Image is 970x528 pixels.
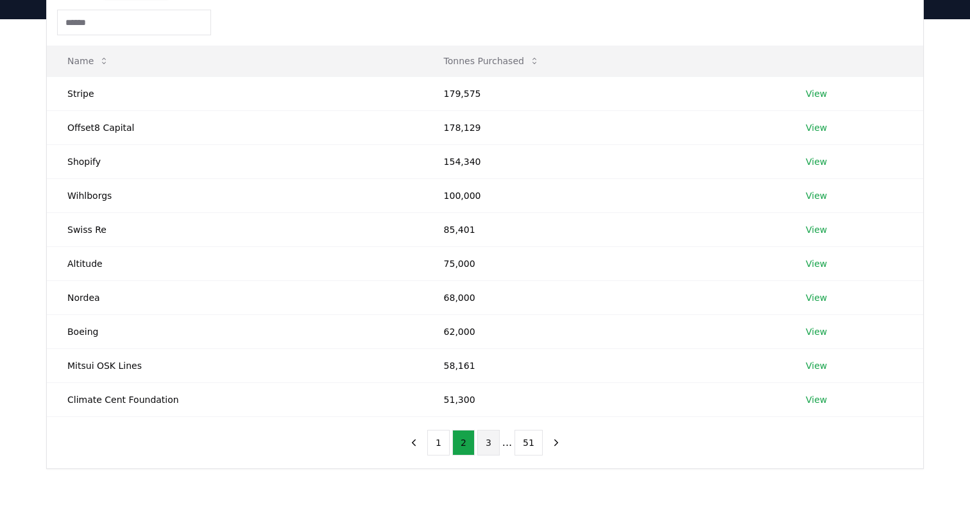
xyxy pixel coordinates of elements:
[806,121,827,134] a: View
[423,382,785,416] td: 51,300
[47,76,423,110] td: Stripe
[423,212,785,246] td: 85,401
[806,257,827,270] a: View
[806,359,827,372] a: View
[806,325,827,338] a: View
[806,189,827,202] a: View
[57,48,119,74] button: Name
[423,144,785,178] td: 154,340
[806,87,827,100] a: View
[423,110,785,144] td: 178,129
[545,430,567,456] button: next page
[806,223,827,236] a: View
[515,430,543,456] button: 51
[47,178,423,212] td: Wihlborgs
[47,144,423,178] td: Shopify
[423,76,785,110] td: 179,575
[47,382,423,416] td: Climate Cent Foundation
[452,430,475,456] button: 2
[403,430,425,456] button: previous page
[423,178,785,212] td: 100,000
[423,280,785,314] td: 68,000
[502,435,512,450] li: ...
[477,430,500,456] button: 3
[47,246,423,280] td: Altitude
[427,430,450,456] button: 1
[423,246,785,280] td: 75,000
[434,48,550,74] button: Tonnes Purchased
[47,314,423,348] td: Boeing
[423,348,785,382] td: 58,161
[806,291,827,304] a: View
[47,348,423,382] td: Mitsui OSK Lines
[47,110,423,144] td: Offset8 Capital
[423,314,785,348] td: 62,000
[47,212,423,246] td: Swiss Re
[47,280,423,314] td: Nordea
[806,393,827,406] a: View
[806,155,827,168] a: View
